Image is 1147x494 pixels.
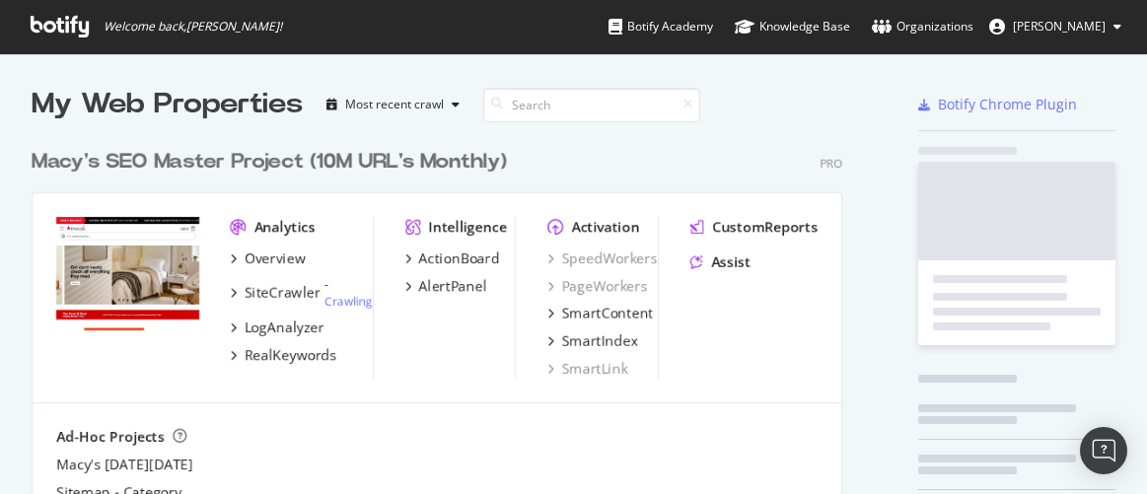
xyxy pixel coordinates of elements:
a: SmartContent [547,304,653,323]
a: PageWorkers [547,276,647,296]
button: Most recent crawl [319,89,467,120]
img: www.macys.com [56,217,199,331]
input: Search [483,88,700,122]
div: Ad-Hoc Projects [56,427,165,447]
div: LogAnalyzer [245,318,324,337]
a: Botify Chrome Plugin [918,95,1077,114]
a: Macy's SEO Master Project (10M URL's Monthly) [32,148,515,176]
div: Knowledge Base [735,17,850,36]
div: Overview [245,248,306,268]
a: SmartLink [547,359,627,379]
div: SmartIndex [561,331,637,351]
div: SmartContent [561,304,653,323]
div: My Web Properties [32,85,303,124]
div: AlertPanel [419,276,487,296]
div: SiteCrawler [245,283,321,303]
div: Analytics [254,217,316,237]
div: Assist [711,252,751,272]
div: Activation [571,217,639,237]
div: Botify Chrome Plugin [938,95,1077,114]
a: AlertPanel [405,276,487,296]
div: - [324,276,373,310]
a: RealKeywords [231,345,337,365]
div: CustomReports [712,217,818,237]
div: Pro [820,155,842,172]
div: Most recent crawl [345,99,444,110]
a: Crawling [324,293,373,310]
div: ActionBoard [419,248,500,268]
span: Corinne Tynan [1013,18,1106,35]
div: Open Intercom Messenger [1080,427,1127,474]
a: SiteCrawler- Crawling [231,276,373,310]
a: SmartIndex [547,331,637,351]
div: Organizations [872,17,973,36]
a: Assist [690,252,751,272]
span: Welcome back, [PERSON_NAME] ! [104,19,282,35]
a: LogAnalyzer [231,318,324,337]
div: Botify Academy [609,17,713,36]
a: SpeedWorkers [547,248,657,268]
div: RealKeywords [245,345,337,365]
div: Intelligence [429,217,507,237]
a: ActionBoard [405,248,500,268]
div: Macy's SEO Master Project (10M URL's Monthly) [32,148,507,176]
a: Overview [231,248,306,268]
a: CustomReports [690,217,818,237]
button: [PERSON_NAME] [973,11,1137,42]
a: Macy's [DATE][DATE] [56,455,193,474]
